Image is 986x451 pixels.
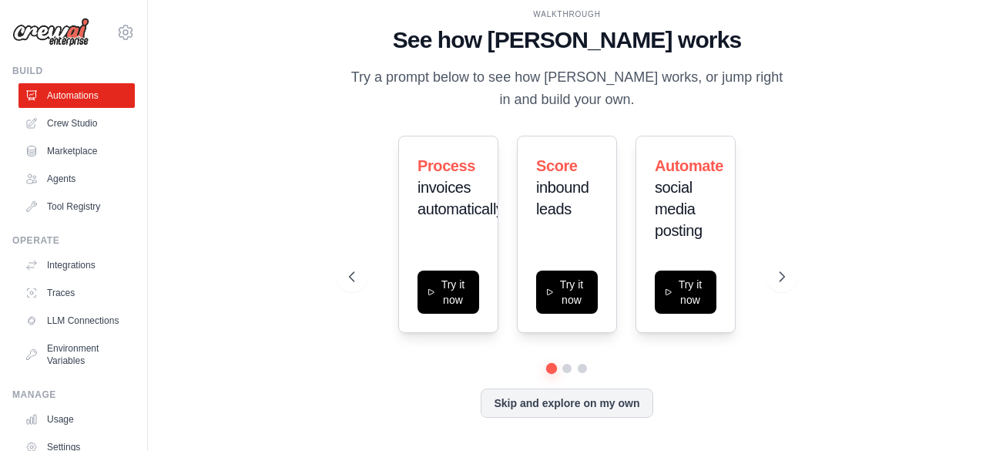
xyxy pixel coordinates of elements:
[655,179,703,239] span: social media posting
[12,234,135,247] div: Operate
[536,179,589,217] span: inbound leads
[18,253,135,278] a: Integrations
[349,8,785,20] div: WALKTHROUGH
[18,407,135,432] a: Usage
[18,308,135,333] a: LLM Connections
[536,271,598,314] button: Try it now
[349,66,785,112] p: Try a prompt below to see how [PERSON_NAME] works, or jump right in and build your own.
[18,167,135,191] a: Agents
[12,389,135,401] div: Manage
[12,18,89,47] img: Logo
[18,194,135,219] a: Tool Registry
[18,83,135,108] a: Automations
[18,281,135,305] a: Traces
[418,179,504,217] span: invoices automatically
[18,111,135,136] a: Crew Studio
[418,271,479,314] button: Try it now
[536,157,578,174] span: Score
[18,139,135,163] a: Marketplace
[349,26,785,54] h1: See how [PERSON_NAME] works
[12,65,135,77] div: Build
[18,336,135,373] a: Environment Variables
[481,389,652,418] button: Skip and explore on my own
[418,157,475,174] span: Process
[655,157,723,174] span: Automate
[655,271,716,314] button: Try it now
